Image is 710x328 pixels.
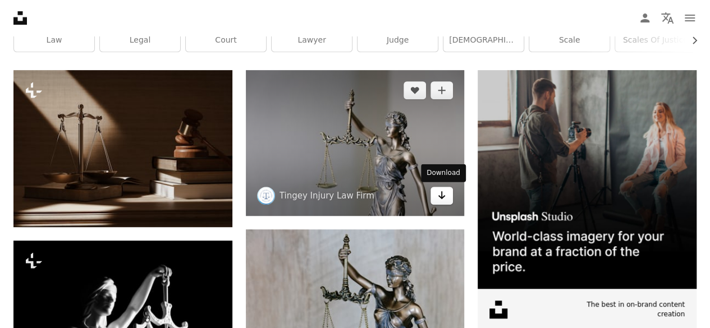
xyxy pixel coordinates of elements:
[478,70,697,289] img: file-1715651741414-859baba4300dimage
[257,187,275,205] img: Go to Tingey Injury Law Firm's profile
[246,138,465,148] a: woman in dress holding sword figurine
[615,29,695,52] a: scales of justice
[358,29,438,52] a: judge
[684,29,697,52] button: scroll list to the right
[489,301,507,318] img: file-1631678316303-ed18b8b5cb9cimage
[13,144,232,154] a: a judge's scale and a book on a table
[14,29,94,52] a: law
[186,29,266,52] a: court
[634,7,656,29] a: Log in / Sign up
[13,11,27,25] a: Home — Unsplash
[443,29,524,52] a: [DEMOGRAPHIC_DATA] justice
[570,300,685,319] span: The best in on-brand content creation
[13,70,232,227] img: a judge's scale and a book on a table
[246,70,465,216] img: woman in dress holding sword figurine
[430,81,453,99] button: Add to Collection
[679,7,701,29] button: Menu
[404,81,426,99] button: Like
[656,7,679,29] button: Language
[280,190,374,201] a: Tingey Injury Law Firm
[100,29,180,52] a: legal
[421,164,466,182] div: Download
[272,29,352,52] a: lawyer
[529,29,610,52] a: scale
[430,187,453,205] a: Download
[246,297,465,307] a: woman holding sword statue during daytime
